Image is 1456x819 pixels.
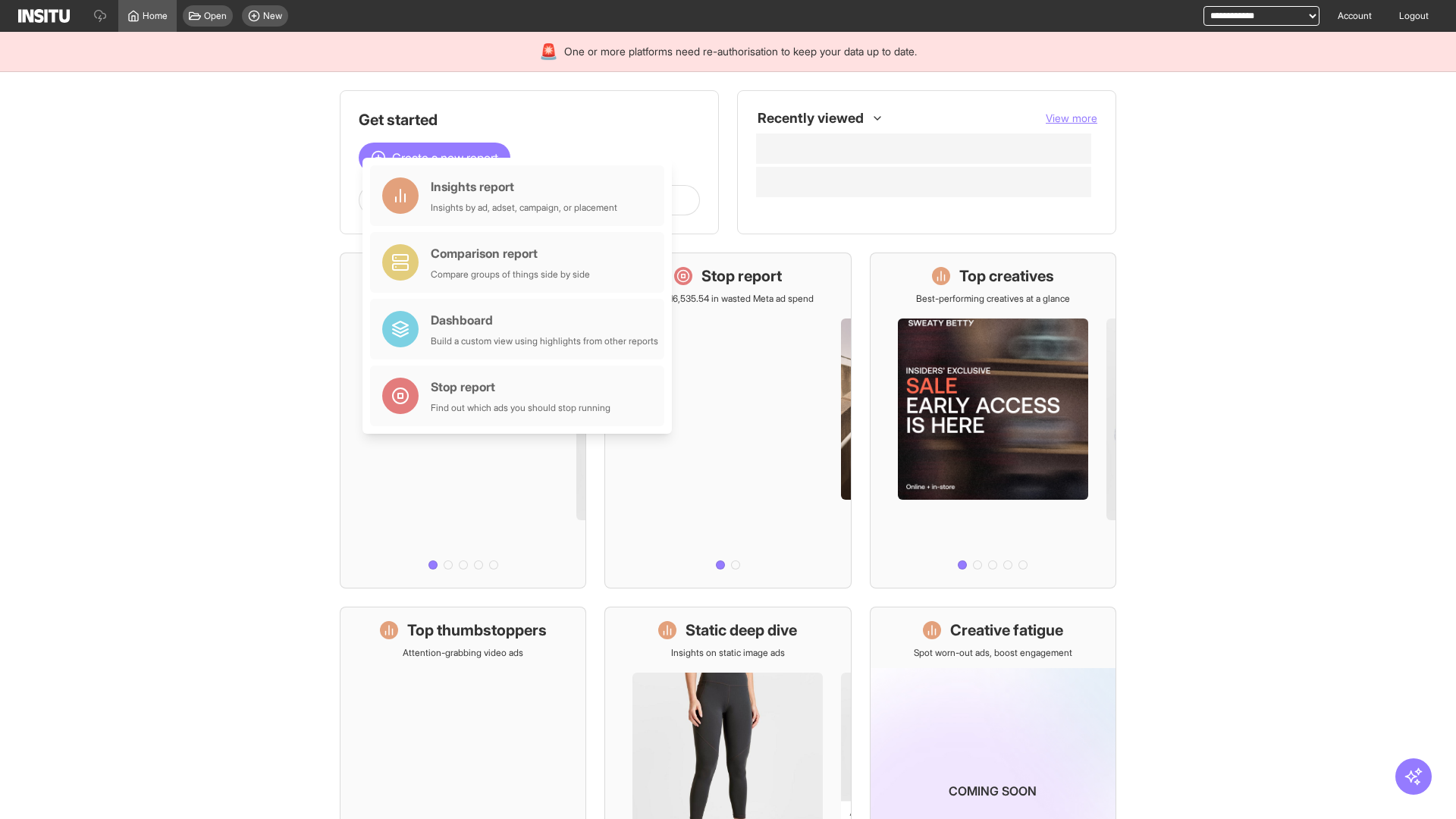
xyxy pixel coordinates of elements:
[604,253,851,588] a: Stop reportSave £16,535.54 in wasted Meta ad spend
[403,647,523,659] p: Attention-grabbing video ads
[431,402,610,414] div: Find out which ads you should stop running
[1046,111,1097,124] span: View more
[686,620,797,641] h1: Static deep dive
[359,143,510,173] button: Create a new report
[340,253,586,588] a: What's live nowSee all active ads instantly
[642,293,814,305] p: Save £16,535.54 in wasted Meta ad spend
[431,378,610,396] div: Stop report
[431,335,658,347] div: Build a custom view using highlights from other reports
[1046,111,1097,126] button: View more
[870,253,1116,588] a: Top creativesBest-performing creatives at a glance
[431,202,617,214] div: Insights by ad, adset, campaign, or placement
[204,10,227,22] span: Open
[18,9,70,23] img: Logo
[564,44,917,59] span: One or more platforms need re-authorisation to keep your data up to date.
[959,265,1054,287] h1: Top creatives
[431,311,658,329] div: Dashboard
[407,620,547,641] h1: Top thumbstoppers
[143,10,168,22] span: Home
[701,265,782,287] h1: Stop report
[431,268,590,281] div: Compare groups of things side by side
[431,244,590,262] div: Comparison report
[671,647,785,659] p: Insights on static image ads
[263,10,282,22] span: New
[916,293,1070,305] p: Best-performing creatives at a glance
[431,177,617,196] div: Insights report
[539,41,558,62] div: 🚨
[359,109,700,130] h1: Get started
[392,149,498,167] span: Create a new report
